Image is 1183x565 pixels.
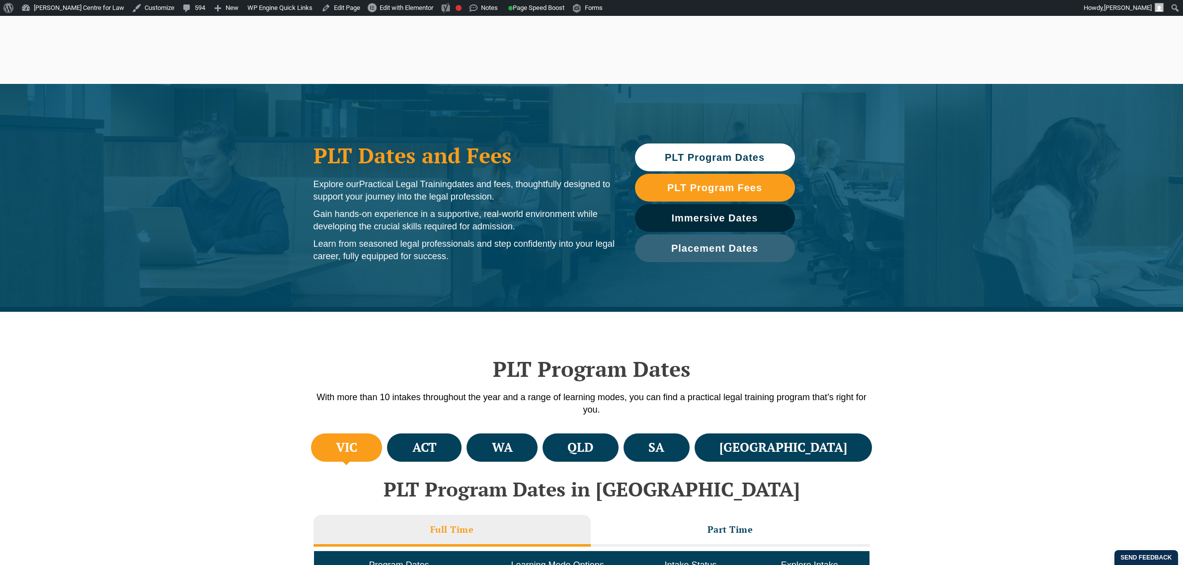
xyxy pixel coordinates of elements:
[635,204,795,232] a: Immersive Dates
[719,439,847,456] h4: [GEOGRAPHIC_DATA]
[336,439,357,456] h4: VIC
[635,143,795,171] a: PLT Program Dates
[635,174,795,202] a: PLT Program Fees
[672,213,758,223] span: Immersive Dates
[412,439,437,456] h4: ACT
[309,478,875,500] h2: PLT Program Dates in [GEOGRAPHIC_DATA]
[314,178,615,203] p: Explore our dates and fees, thoughtfully designed to support your journey into the legal profession.
[648,439,664,456] h4: SA
[671,243,758,253] span: Placement Dates
[456,5,462,11] div: Focus keyphrase not set
[1104,4,1152,11] span: [PERSON_NAME]
[492,439,513,456] h4: WA
[314,143,615,168] h1: PLT Dates and Fees
[635,234,795,262] a: Placement Dates
[309,356,875,381] h2: PLT Program Dates
[314,238,615,263] p: Learn from seasoned legal professionals and step confidently into your legal career, fully equipp...
[667,183,762,193] span: PLT Program Fees
[380,4,433,11] span: Edit with Elementor
[314,208,615,233] p: Gain hands-on experience in a supportive, real-world environment while developing the crucial ski...
[665,152,765,162] span: PLT Program Dates
[309,391,875,416] p: With more than 10 intakes throughout the year and a range of learning modes, you can find a pract...
[708,524,753,535] h3: Part Time
[430,524,474,535] h3: Full Time
[567,439,593,456] h4: QLD
[359,179,452,189] span: Practical Legal Training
